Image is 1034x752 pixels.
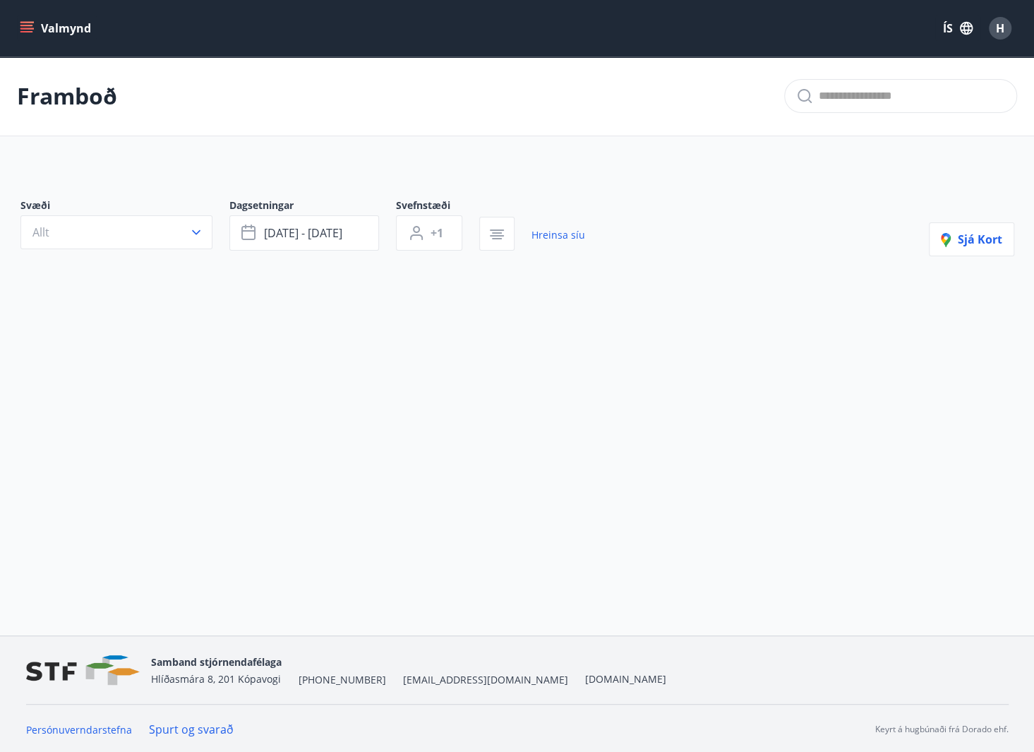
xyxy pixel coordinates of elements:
[229,215,379,251] button: [DATE] - [DATE]
[396,198,479,215] span: Svefnstæði
[531,220,585,251] a: Hreinsa síu
[299,673,386,687] span: [PHONE_NUMBER]
[941,232,1002,247] span: Sjá kort
[32,225,49,240] span: Allt
[875,723,1009,736] p: Keyrt á hugbúnaði frá Dorado ehf.
[929,222,1014,256] button: Sjá kort
[151,672,281,686] span: Hlíðasmára 8, 201 Kópavogi
[403,673,568,687] span: [EMAIL_ADDRESS][DOMAIN_NAME]
[17,16,97,41] button: menu
[26,723,132,736] a: Persónuverndarstefna
[17,80,117,112] p: Framboð
[20,198,229,215] span: Svæði
[151,655,282,669] span: Samband stjórnendafélaga
[149,722,234,737] a: Spurt og svarað
[431,225,443,241] span: +1
[396,215,462,251] button: +1
[935,16,980,41] button: ÍS
[983,11,1017,45] button: H
[20,215,212,249] button: Allt
[585,672,666,686] a: [DOMAIN_NAME]
[996,20,1004,36] span: H
[26,655,140,686] img: vjCaq2fThgY3EUYqSgpjEiBg6WP39ov69hlhuPVN.png
[229,198,396,215] span: Dagsetningar
[264,225,342,241] span: [DATE] - [DATE]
